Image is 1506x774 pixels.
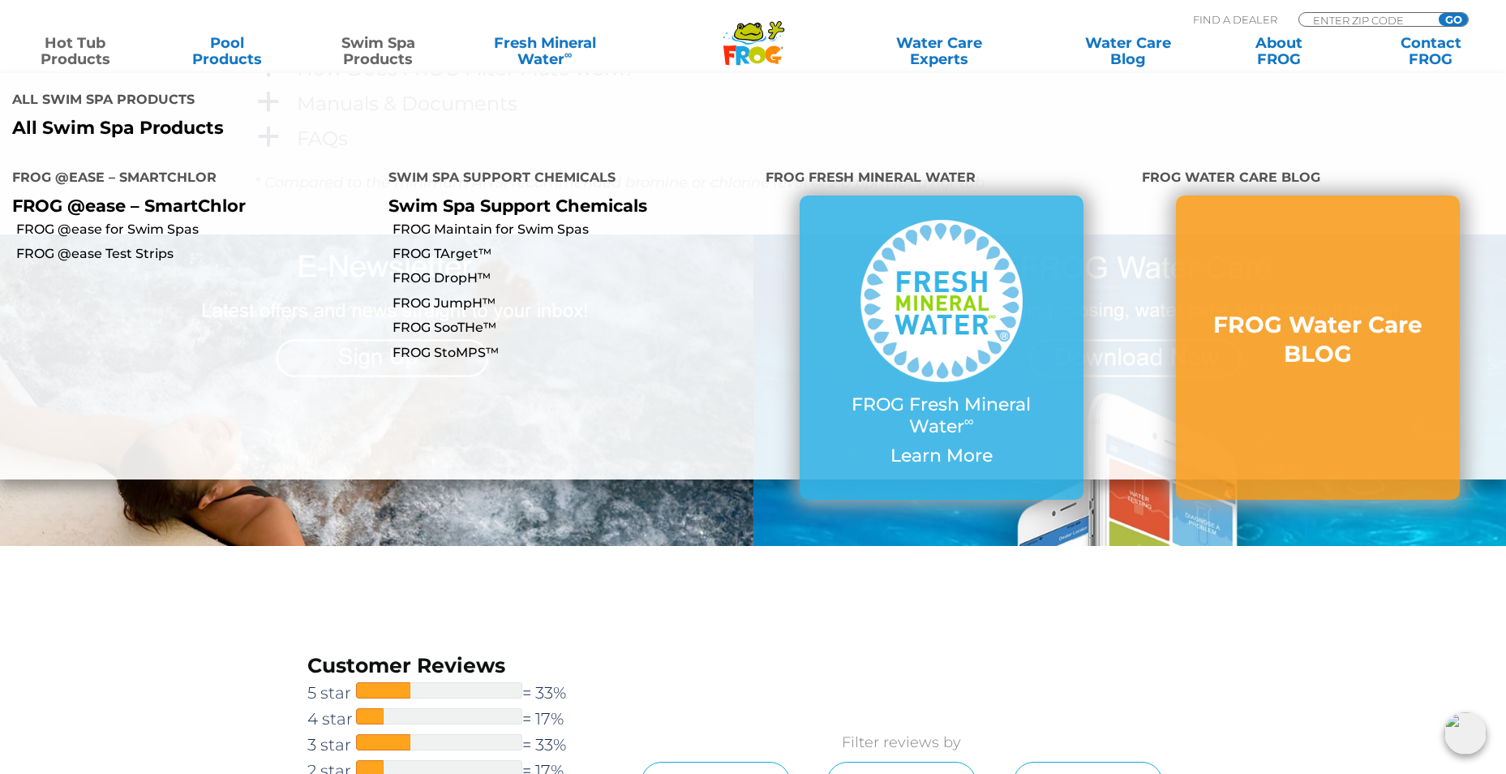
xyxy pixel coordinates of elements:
[832,445,1051,467] p: Learn More
[1444,712,1487,755] img: openIcon
[1372,35,1490,67] a: ContactFROG
[1311,13,1421,27] input: Zip Code Form
[307,651,605,680] h3: Customer Reviews
[12,163,364,196] h4: FROG @ease – SmartChlor
[16,35,134,67] a: Hot TubProducts
[16,245,376,263] a: FROG @ease Test Strips
[393,221,753,239] a: FROG Maintain for Swim Spas
[393,295,753,312] a: FROG JumpH™
[12,118,741,139] a: All Swim Spa Products
[16,221,376,239] a: FROG @ease for Swim Spas
[1208,310,1427,369] h3: FROG Water Care BLOG
[832,394,1051,437] p: FROG Fresh Mineral Water
[388,196,647,216] a: Swim Spa Support Chemicals
[1069,35,1186,67] a: Water CareBlog
[1221,35,1338,67] a: AboutFROG
[307,706,605,732] a: 4 star= 17%
[471,35,619,67] a: Fresh MineralWater∞
[1439,13,1468,26] input: GO
[843,35,1035,67] a: Water CareExperts
[1193,12,1277,27] p: Find A Dealer
[320,35,437,67] a: Swim SpaProducts
[388,163,740,196] h4: Swim Spa Support Chemicals
[307,680,605,706] a: 5 star= 33%
[393,319,753,337] a: FROG SooTHe™
[964,413,974,429] sup: ∞
[1208,310,1427,385] a: FROG Water Care BLOG
[168,35,285,67] a: PoolProducts
[1142,163,1494,196] h4: FROG Water Care BLOG
[307,706,356,732] span: 4 star
[12,85,741,118] h4: All Swim Spa Products
[307,732,356,758] span: 3 star
[393,245,753,263] a: FROG TArget™
[307,680,356,706] span: 5 star
[393,269,753,287] a: FROG DropH™
[604,731,1199,754] p: Filter reviews by
[832,220,1051,475] a: FROG Fresh Mineral Water∞ Learn More
[12,196,364,216] p: FROG @ease – SmartChlor
[564,48,573,61] sup: ∞
[307,732,605,758] a: 3 star= 33%
[766,163,1118,196] h4: FROG Fresh Mineral Water
[393,344,753,362] a: FROG StoMPS™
